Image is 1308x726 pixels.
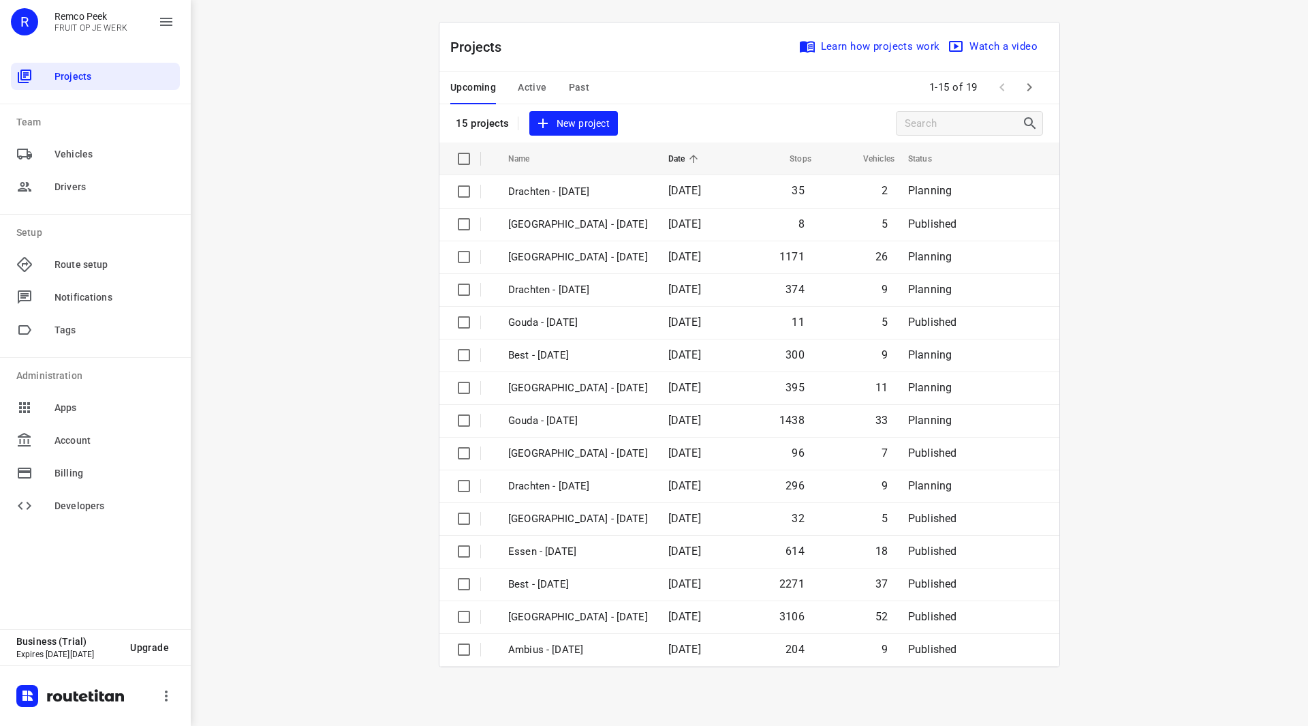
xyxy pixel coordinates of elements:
[508,609,648,625] p: Zwolle - Monday
[875,545,888,558] span: 18
[798,217,805,230] span: 8
[785,381,805,394] span: 395
[508,348,648,363] p: Best - Tuesday
[668,381,701,394] span: [DATE]
[668,643,701,656] span: [DATE]
[908,283,952,296] span: Planning
[668,610,701,623] span: [DATE]
[529,111,618,136] button: New project
[11,394,180,421] div: Apps
[11,492,180,519] div: Developers
[16,369,180,383] p: Administration
[908,348,952,361] span: Planning
[908,414,952,427] span: Planning
[456,117,510,130] p: 15 projects
[908,447,957,459] span: Published
[908,250,952,263] span: Planning
[54,401,174,415] span: Apps
[668,250,701,263] span: [DATE]
[875,250,888,263] span: 26
[785,479,805,492] span: 296
[450,79,496,96] span: Upcoming
[988,74,1016,101] span: Previous Page
[668,447,701,459] span: [DATE]
[16,650,119,659] p: Expires [DATE][DATE]
[450,37,513,57] p: Projects
[54,434,174,448] span: Account
[668,217,701,230] span: [DATE]
[908,512,957,525] span: Published
[16,115,180,130] p: Team
[54,499,174,513] span: Developers
[792,316,804,329] span: 11
[668,545,701,558] span: [DATE]
[668,151,703,167] span: Date
[508,544,648,560] p: Essen - Monday
[518,79,546,96] span: Active
[54,290,174,305] span: Notifications
[882,447,888,459] span: 7
[508,380,648,396] p: Zwolle - Tuesday
[11,316,180,344] div: Tags
[508,184,648,200] p: Drachten - Thursday
[11,284,180,311] div: Notifications
[908,217,957,230] span: Published
[908,381,952,394] span: Planning
[785,283,805,296] span: 374
[908,577,957,590] span: Published
[924,73,983,102] span: 1-15 of 19
[569,79,590,96] span: Past
[908,184,952,197] span: Planning
[508,282,648,298] p: Drachten - Wednesday
[792,447,804,459] span: 96
[508,479,648,494] p: Drachten - Tuesday
[508,577,648,592] p: Best - Monday
[668,577,701,590] span: [DATE]
[11,8,38,35] div: R
[11,140,180,168] div: Vehicles
[54,466,174,481] span: Billing
[882,479,888,492] span: 9
[875,381,888,394] span: 11
[882,283,888,296] span: 9
[785,643,805,656] span: 204
[779,577,805,590] span: 2271
[16,226,180,240] p: Setup
[785,545,805,558] span: 614
[779,610,805,623] span: 3106
[882,348,888,361] span: 9
[875,577,888,590] span: 37
[508,217,648,232] p: Gemeente Rotterdam - Thursday
[908,151,950,167] span: Status
[882,316,888,329] span: 5
[508,413,648,429] p: Gouda - Tuesday
[908,545,957,558] span: Published
[54,147,174,162] span: Vehicles
[779,250,805,263] span: 1171
[668,316,701,329] span: [DATE]
[119,635,180,660] button: Upgrade
[668,283,701,296] span: [DATE]
[875,414,888,427] span: 33
[1016,74,1043,101] span: Next Page
[11,63,180,90] div: Projects
[668,512,701,525] span: [DATE]
[882,643,888,656] span: 9
[792,184,804,197] span: 35
[508,511,648,527] p: Gemeente Rotterdam - Monday
[130,642,169,653] span: Upgrade
[54,323,174,337] span: Tags
[11,173,180,200] div: Drivers
[792,512,804,525] span: 32
[54,11,127,22] p: Remco Peek
[905,113,1022,134] input: Search projects
[882,512,888,525] span: 5
[16,636,119,647] p: Business (Trial)
[668,479,701,492] span: [DATE]
[54,23,127,33] p: FRUIT OP JE WERK
[668,348,701,361] span: [DATE]
[538,115,610,132] span: New project
[882,184,888,197] span: 2
[508,446,648,462] p: Gemeente Rotterdam - Tuesday
[882,217,888,230] span: 5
